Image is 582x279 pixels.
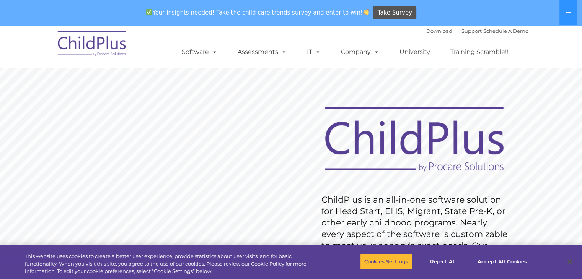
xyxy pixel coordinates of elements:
[461,28,482,34] a: Support
[426,28,528,34] font: |
[561,253,578,270] button: Close
[373,6,416,19] a: Take Survey
[360,253,412,269] button: Cookies Settings
[174,44,225,60] a: Software
[143,5,372,20] span: Your insights needed! Take the child care trends survey and enter to win!
[230,44,294,60] a: Assessments
[146,9,152,15] img: ✅
[321,194,511,274] rs-layer: ChildPlus is an all-in-one software solution for Head Start, EHS, Migrant, State Pre-K, or other ...
[483,28,528,34] a: Schedule A Demo
[299,44,328,60] a: IT
[443,44,516,60] a: Training Scramble!!
[333,44,387,60] a: Company
[392,44,438,60] a: University
[25,253,320,275] div: This website uses cookies to create a better user experience, provide statistics about user visit...
[419,253,467,269] button: Reject All
[54,26,130,64] img: ChildPlus by Procare Solutions
[378,6,412,19] span: Take Survey
[426,28,452,34] a: Download
[363,9,369,15] img: 👏
[473,253,531,269] button: Accept All Cookies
